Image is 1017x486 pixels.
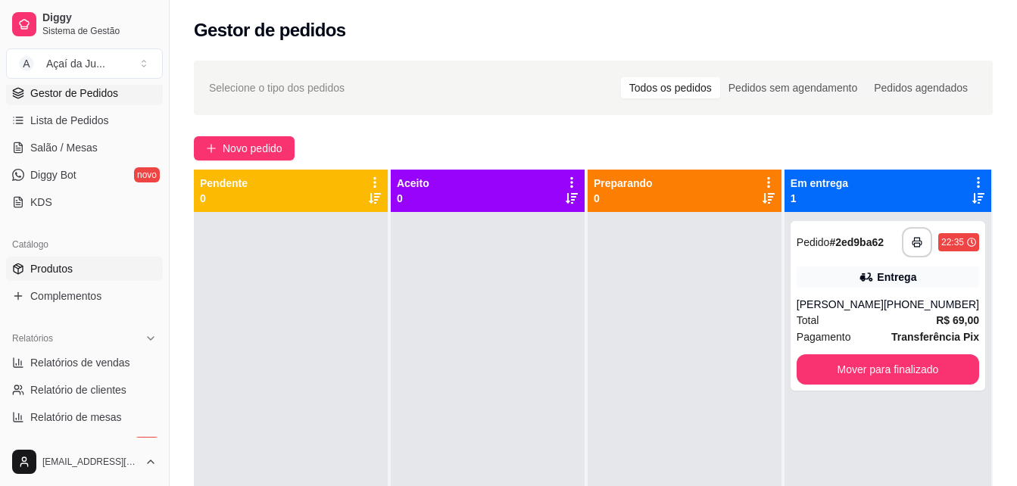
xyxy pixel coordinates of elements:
div: [PERSON_NAME] [797,297,884,312]
span: Pagamento [797,329,851,345]
a: Complementos [6,284,163,308]
a: Relatório de fidelidadenovo [6,432,163,456]
a: DiggySistema de Gestão [6,6,163,42]
a: Salão / Mesas [6,136,163,160]
strong: # 2ed9ba62 [829,236,884,248]
span: Relatórios [12,332,53,344]
span: Relatório de fidelidade [30,437,136,452]
span: Total [797,312,819,329]
span: plus [206,143,217,154]
span: Relatórios de vendas [30,355,130,370]
span: Complementos [30,288,101,304]
span: Novo pedido [223,140,282,157]
span: Diggy Bot [30,167,76,182]
div: Entrega [877,269,916,285]
span: Produtos [30,261,73,276]
p: 0 [594,191,653,206]
a: Relatório de mesas [6,405,163,429]
a: Lista de Pedidos [6,108,163,132]
span: Gestor de Pedidos [30,86,118,101]
div: 22:35 [941,236,964,248]
button: Select a team [6,48,163,79]
span: Sistema de Gestão [42,25,157,37]
span: Relatório de clientes [30,382,126,397]
span: Selecione o tipo dos pedidos [209,79,345,96]
a: Relatório de clientes [6,378,163,402]
a: Diggy Botnovo [6,163,163,187]
span: A [19,56,34,71]
strong: R$ 69,00 [936,314,979,326]
button: [EMAIL_ADDRESS][DOMAIN_NAME] [6,444,163,480]
p: Preparando [594,176,653,191]
button: Mover para finalizado [797,354,979,385]
p: 1 [791,191,848,206]
p: Aceito [397,176,429,191]
a: Gestor de Pedidos [6,81,163,105]
a: KDS [6,190,163,214]
h2: Gestor de pedidos [194,18,346,42]
strong: Transferência Pix [891,331,979,343]
span: Diggy [42,11,157,25]
div: Açaí da Ju ... [46,56,105,71]
div: Pedidos agendados [866,77,976,98]
a: Produtos [6,257,163,281]
span: [EMAIL_ADDRESS][DOMAIN_NAME] [42,456,139,468]
div: Pedidos sem agendamento [720,77,866,98]
span: Relatório de mesas [30,410,122,425]
div: Catálogo [6,232,163,257]
button: Novo pedido [194,136,295,160]
div: [PHONE_NUMBER] [884,297,979,312]
span: Lista de Pedidos [30,113,109,128]
p: Em entrega [791,176,848,191]
div: Todos os pedidos [621,77,720,98]
span: Salão / Mesas [30,140,98,155]
p: 0 [200,191,248,206]
a: Relatórios de vendas [6,350,163,375]
p: Pendente [200,176,248,191]
span: Pedido [797,236,830,248]
span: KDS [30,195,52,210]
p: 0 [397,191,429,206]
